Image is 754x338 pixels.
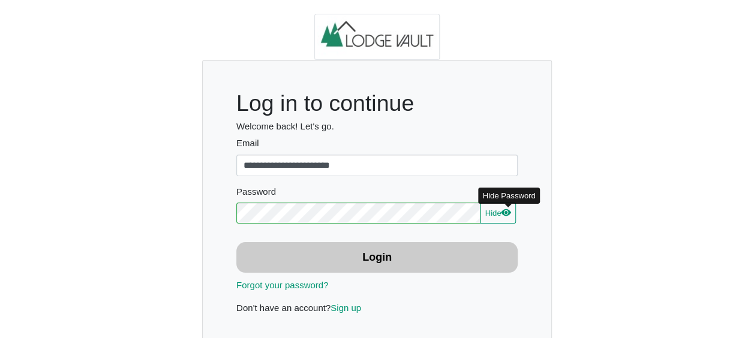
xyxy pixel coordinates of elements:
h6: Welcome back! Let's go. [236,121,518,132]
a: Forgot your password? [236,280,328,290]
button: Hideeye fill [480,203,516,224]
b: Login [362,251,392,263]
h1: Log in to continue [236,90,518,117]
img: logo.2b93711c.jpg [314,14,440,61]
svg: eye fill [501,207,510,217]
a: Sign up [331,303,361,313]
label: Email [236,137,518,150]
legend: Password [236,185,518,203]
p: Don't have an account? [236,301,518,315]
button: Login [236,242,518,273]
